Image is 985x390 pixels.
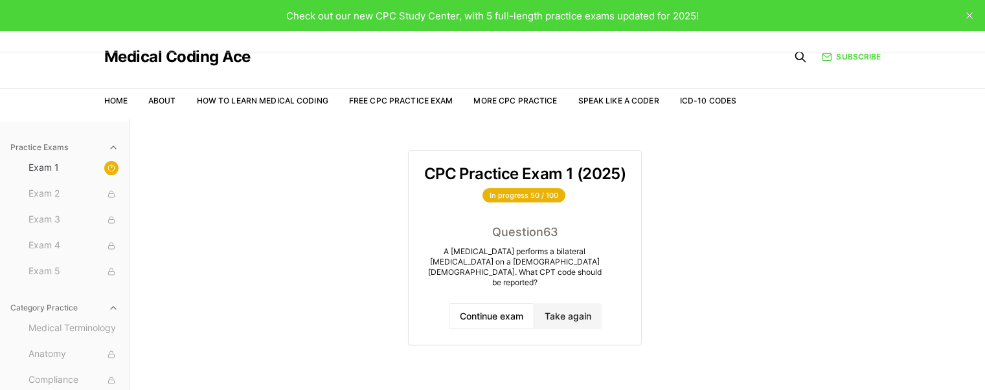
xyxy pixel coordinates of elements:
button: Category Practice [5,298,124,318]
span: Exam 4 [28,239,119,253]
button: Medical Terminology [23,318,124,339]
button: close [959,5,980,26]
span: Exam 1 [28,161,119,175]
a: ICD-10 Codes [680,96,736,105]
a: Subscribe [822,51,881,63]
button: Exam 4 [23,235,124,256]
a: About [148,96,176,105]
div: In progress 50 / 100 [482,188,565,202]
button: Practice Exams [5,137,124,158]
button: Anatomy [23,344,124,365]
div: Question 63 [424,223,626,241]
h3: CPC Practice Exam 1 (2025) [424,166,626,182]
a: Home [104,96,128,105]
span: Compliance [28,373,119,387]
span: Exam 5 [28,265,119,279]
button: Continue exam [449,303,534,329]
button: Take again [534,303,602,329]
a: Medical Coding Ace [104,49,251,65]
span: Anatomy [28,347,119,362]
div: A [MEDICAL_DATA] performs a bilateral [MEDICAL_DATA] on a [DEMOGRAPHIC_DATA] [DEMOGRAPHIC_DATA]. ... [424,246,606,288]
a: How to Learn Medical Coding [197,96,328,105]
span: Check out our new CPC Study Center, with 5 full-length practice exams updated for 2025! [286,10,699,22]
button: Exam 1 [23,158,124,179]
a: More CPC Practice [473,96,557,105]
button: Exam 3 [23,210,124,230]
button: Exam 2 [23,184,124,204]
a: Free CPC Practice Exam [349,96,453,105]
a: Speak Like a Coder [578,96,659,105]
button: Exam 5 [23,261,124,282]
span: Exam 2 [28,187,119,201]
span: Exam 3 [28,213,119,227]
span: Medical Terminology [28,321,119,336]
